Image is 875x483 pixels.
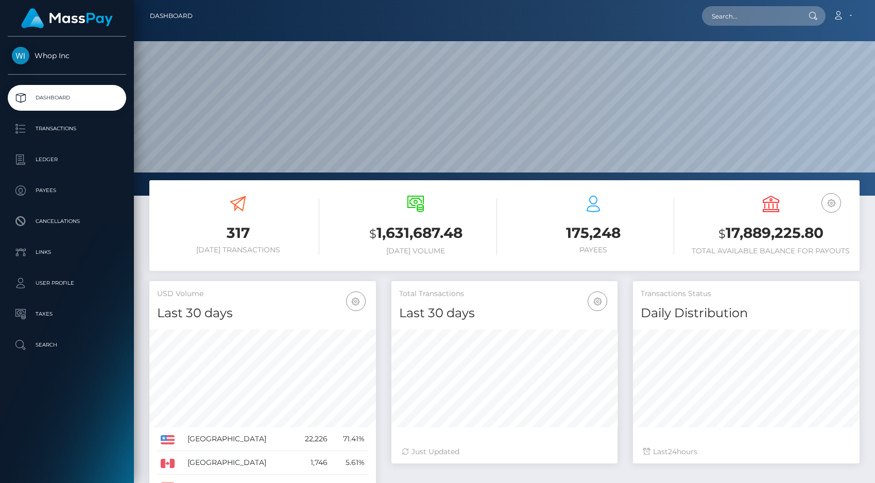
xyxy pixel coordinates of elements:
img: US.png [161,435,175,444]
h3: 317 [157,223,319,243]
td: 71.41% [331,427,368,451]
td: [GEOGRAPHIC_DATA] [184,427,293,451]
p: Taxes [12,306,122,322]
td: [GEOGRAPHIC_DATA] [184,451,293,475]
p: Ledger [12,152,122,167]
td: 1,746 [294,451,332,475]
h6: Total Available Balance for Payouts [690,247,852,255]
h3: 1,631,687.48 [335,223,497,244]
a: Search [8,332,126,358]
a: Payees [8,178,126,203]
a: User Profile [8,270,126,296]
img: MassPay Logo [21,8,113,28]
div: Last hours [643,446,849,457]
p: Dashboard [12,90,122,106]
a: Dashboard [150,5,193,27]
span: Whop Inc [8,51,126,60]
span: 24 [668,447,677,456]
h3: 17,889,225.80 [690,223,852,244]
a: Ledger [8,147,126,173]
a: Dashboard [8,85,126,111]
h4: Last 30 days [157,304,368,322]
h5: USD Volume [157,289,368,299]
h5: Transactions Status [641,289,852,299]
small: $ [369,227,376,241]
img: Whop Inc [12,47,29,64]
td: 22,226 [294,427,332,451]
p: User Profile [12,275,122,291]
p: Search [12,337,122,353]
a: Taxes [8,301,126,327]
h5: Total Transactions [399,289,610,299]
p: Cancellations [12,214,122,229]
td: 5.61% [331,451,368,475]
p: Transactions [12,121,122,136]
h6: Payees [512,246,675,254]
p: Payees [12,183,122,198]
a: Links [8,239,126,265]
small: $ [718,227,726,241]
div: Just Updated [402,446,608,457]
a: Cancellations [8,209,126,234]
p: Links [12,245,122,260]
h4: Last 30 days [399,304,610,322]
h6: [DATE] Transactions [157,246,319,254]
h6: [DATE] Volume [335,247,497,255]
h3: 175,248 [512,223,675,243]
input: Search... [702,6,799,26]
a: Transactions [8,116,126,142]
img: CA.png [161,459,175,468]
h4: Daily Distribution [641,304,852,322]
